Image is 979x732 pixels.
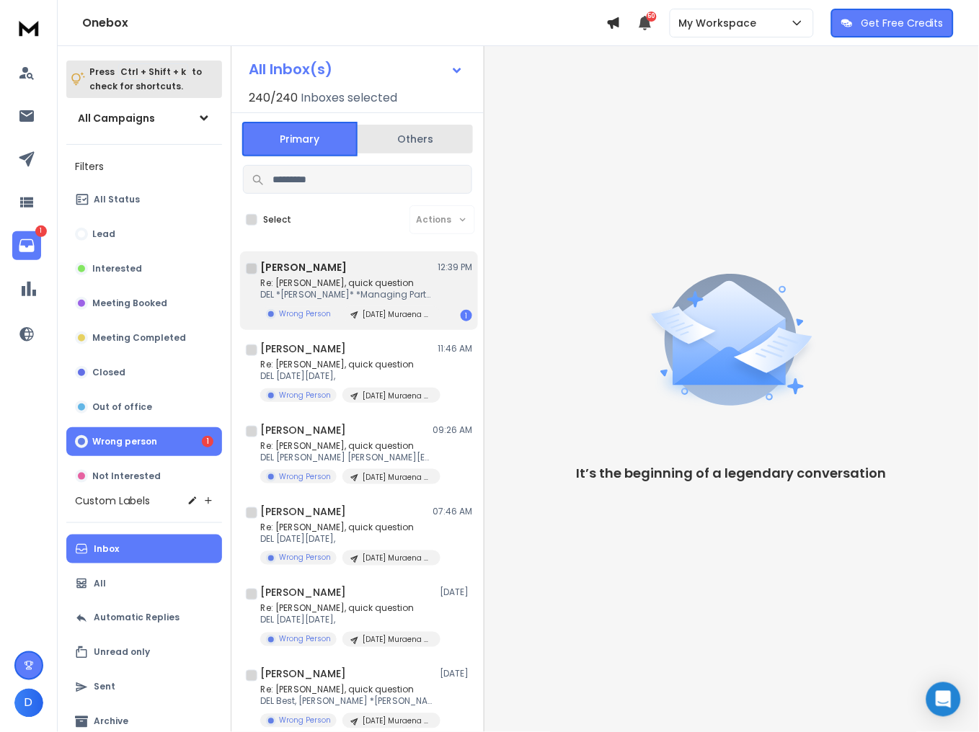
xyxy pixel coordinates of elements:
button: All Status [66,185,222,214]
p: Archive [94,716,128,728]
button: Unread only [66,638,222,667]
span: 240 / 240 [249,89,298,107]
button: Wrong person1 [66,427,222,456]
button: All Campaigns [66,104,222,133]
h1: All Inbox(s) [249,62,332,76]
p: Meeting Booked [92,298,167,309]
img: logo [14,14,43,41]
button: Interested [66,254,222,283]
button: Get Free Credits [831,9,954,37]
h1: [PERSON_NAME] [260,504,346,519]
p: [DATE] Muraena 3rd List [363,635,432,646]
p: DEL Best, [PERSON_NAME] *[PERSON_NAME] [260,696,433,708]
p: Out of office [92,401,152,413]
p: Wrong Person [279,634,331,645]
h1: [PERSON_NAME] [260,260,347,274]
label: Select [263,214,291,226]
p: [DATE] Muraena 3rd List [363,309,432,320]
p: 1 [35,226,47,237]
p: Wrong person [92,436,157,447]
div: 1 [202,436,213,447]
p: 11:46 AM [438,343,472,354]
p: Wrong Person [279,553,331,563]
p: Not Interested [92,470,161,482]
button: All Inbox(s) [237,55,475,84]
h1: All Campaigns [78,111,155,125]
button: Automatic Replies [66,604,222,633]
p: DEL [DATE][DATE], [260,533,433,545]
h3: Filters [66,156,222,177]
button: Closed [66,358,222,387]
button: Meeting Booked [66,289,222,318]
p: Get Free Credits [861,16,944,30]
p: Re: [PERSON_NAME], quick question [260,603,433,615]
p: DEL [DATE][DATE], [260,370,433,382]
p: DEL [PERSON_NAME] [PERSON_NAME][EMAIL_ADDRESS][DOMAIN_NAME] [PHONE_NUMBER] [260,452,433,463]
p: Closed [92,367,125,378]
p: [DATE] Muraena 3rd List [363,716,432,727]
p: Wrong Person [279,308,331,319]
h3: Inboxes selected [301,89,397,107]
p: Automatic Replies [94,612,180,624]
p: All [94,578,106,589]
p: DEL *[PERSON_NAME]* *Managing Partner* [260,289,433,300]
p: 12:39 PM [438,262,472,273]
p: My Workspace [679,16,763,30]
p: Unread only [94,647,150,659]
p: Meeting Completed [92,332,186,344]
button: Others [358,123,473,155]
p: Press to check for shortcuts. [89,65,202,94]
div: 1 [461,310,472,321]
span: 50 [647,12,657,22]
span: Ctrl + Shift + k [118,63,188,80]
p: Inbox [94,543,119,555]
p: Lead [92,228,115,240]
h1: [PERSON_NAME] [260,342,346,356]
p: Sent [94,682,115,693]
p: Interested [92,263,142,274]
p: [DATE] [440,587,472,599]
button: Not Interested [66,462,222,491]
h1: [PERSON_NAME] [260,667,346,682]
button: D [14,689,43,718]
p: Wrong Person [279,715,331,726]
p: Re: [PERSON_NAME], quick question [260,359,433,370]
p: Wrong Person [279,390,331,401]
p: All Status [94,194,140,205]
button: Out of office [66,393,222,421]
p: Wrong Person [279,471,331,482]
p: Re: [PERSON_NAME], quick question [260,277,433,289]
p: [DATE] Muraena 3rd List [363,472,432,483]
button: Sent [66,673,222,702]
p: [DATE] Muraena 3rd List [363,390,432,401]
button: Lead [66,220,222,249]
div: Open Intercom Messenger [926,682,961,717]
p: It’s the beginning of a legendary conversation [577,463,887,483]
button: Meeting Completed [66,323,222,352]
a: 1 [12,231,41,260]
h1: [PERSON_NAME] [260,423,346,437]
p: Re: [PERSON_NAME], quick question [260,684,433,696]
p: Re: [PERSON_NAME], quick question [260,522,433,533]
p: 09:26 AM [433,424,472,436]
p: Re: [PERSON_NAME], quick question [260,440,433,452]
p: [DATE] [440,669,472,680]
button: Inbox [66,535,222,563]
button: Primary [242,122,358,156]
button: All [66,569,222,598]
p: DEL [DATE][DATE], [260,615,433,626]
h1: Onebox [82,14,606,32]
h1: [PERSON_NAME] [260,586,346,600]
h3: Custom Labels [75,494,150,508]
p: 07:46 AM [433,506,472,517]
p: [DATE] Muraena 3rd List [363,553,432,564]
